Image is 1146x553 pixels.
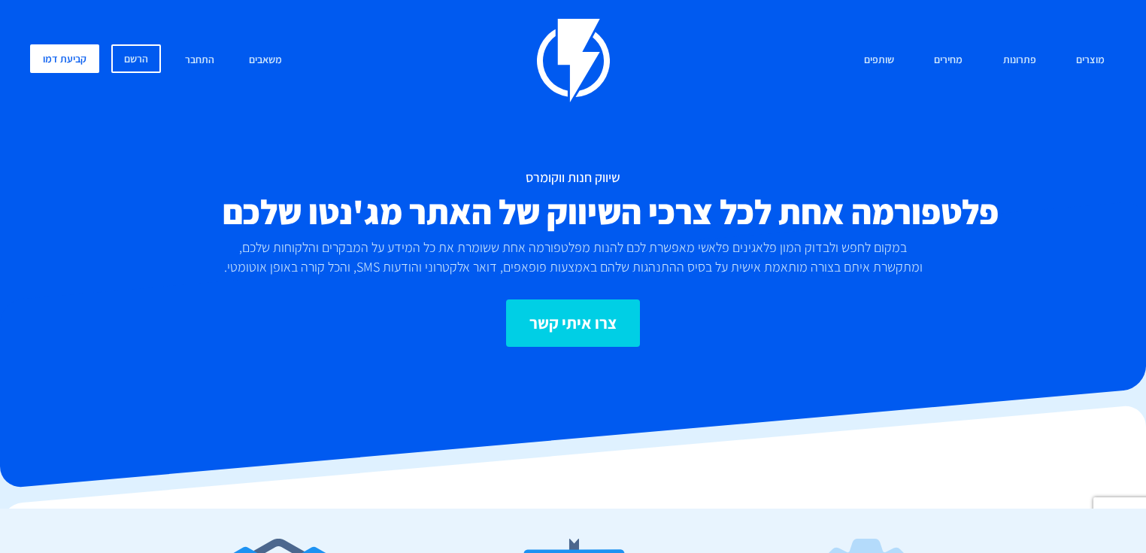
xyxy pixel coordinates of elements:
a: פתרונות [992,44,1047,77]
a: צרו איתי קשר [506,299,640,347]
h1: שיווק חנות ווקומרס [30,170,1116,185]
a: התחבר [174,44,226,77]
a: קביעת דמו [30,44,99,73]
a: שותפים [853,44,905,77]
a: משאבים [238,44,293,77]
p: במקום לחפש ולבדוק המון פלאגינים פלאשי מאפשרת לכם להנות מפלטפורמה אחת ששומרת את כל המידע על המבקרי... [223,238,924,276]
a: הרשם [111,44,161,73]
a: מחירים [923,44,974,77]
a: מוצרים [1065,44,1116,77]
h2: פלטפורמה אחת לכל צרכי השיווק של האתר מג'נטו שלכם [30,193,1116,230]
